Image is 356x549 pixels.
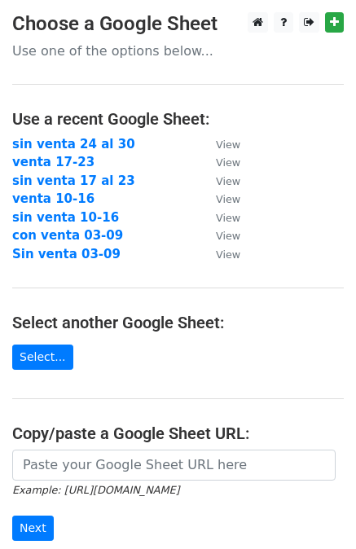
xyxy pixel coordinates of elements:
[12,313,344,332] h4: Select another Google Sheet:
[12,42,344,59] p: Use one of the options below...
[216,156,240,169] small: View
[216,230,240,242] small: View
[12,210,119,225] a: sin venta 10-16
[200,155,240,169] a: View
[12,109,344,129] h4: Use a recent Google Sheet:
[216,193,240,205] small: View
[12,345,73,370] a: Select...
[12,484,179,496] small: Example: [URL][DOMAIN_NAME]
[200,191,240,206] a: View
[200,247,240,261] a: View
[216,175,240,187] small: View
[200,228,240,243] a: View
[12,191,94,206] a: venta 10-16
[12,247,121,261] a: Sin venta 03-09
[216,212,240,224] small: View
[200,173,240,188] a: View
[200,210,240,225] a: View
[216,248,240,261] small: View
[216,138,240,151] small: View
[12,137,135,152] a: sin venta 24 al 30
[200,137,240,152] a: View
[12,173,135,188] a: sin venta 17 al 23
[12,424,344,443] h4: Copy/paste a Google Sheet URL:
[12,12,344,36] h3: Choose a Google Sheet
[12,155,94,169] a: venta 17-23
[12,450,336,481] input: Paste your Google Sheet URL here
[12,516,54,541] input: Next
[12,228,123,243] a: con venta 03-09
